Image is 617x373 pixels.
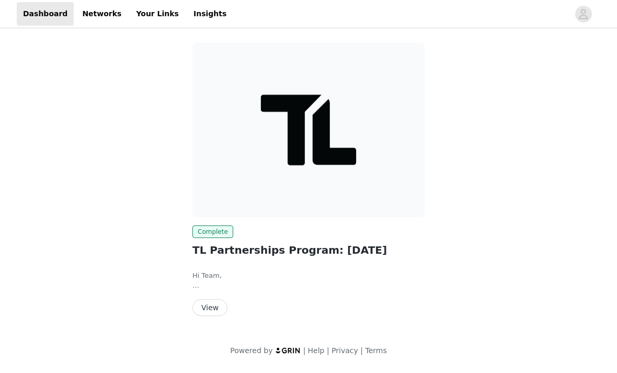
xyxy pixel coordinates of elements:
[332,346,358,355] a: Privacy
[365,346,386,355] a: Terms
[192,43,425,217] img: Transparent Labs
[130,2,185,26] a: Your Links
[192,304,227,312] a: View
[360,346,363,355] span: |
[230,346,272,355] span: Powered by
[187,2,233,26] a: Insights
[308,346,325,355] a: Help
[303,346,306,355] span: |
[192,270,425,281] p: Hi Team,
[76,2,128,26] a: Networks
[192,225,233,238] span: Complete
[192,299,227,316] button: View
[578,6,588,22] div: avatar
[17,2,74,26] a: Dashboard
[192,242,425,258] h2: TL Partnerships Program: [DATE]
[327,346,329,355] span: |
[275,347,301,354] img: logo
